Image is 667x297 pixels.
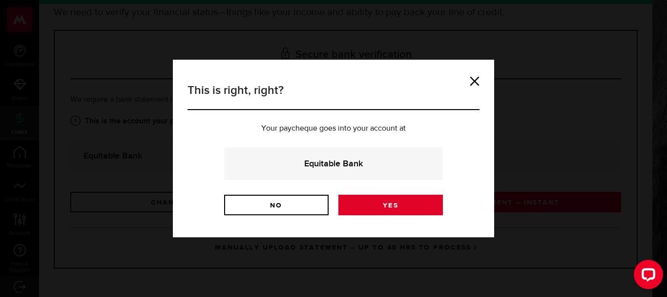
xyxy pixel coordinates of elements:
p: Your paycheque goes into your account at [188,125,479,133]
a: No [224,195,329,215]
iframe: LiveChat chat widget [626,256,667,297]
strong: Equitable Bank [237,157,430,170]
a: Yes [338,195,443,215]
h3: This is right, right? [188,82,479,110]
